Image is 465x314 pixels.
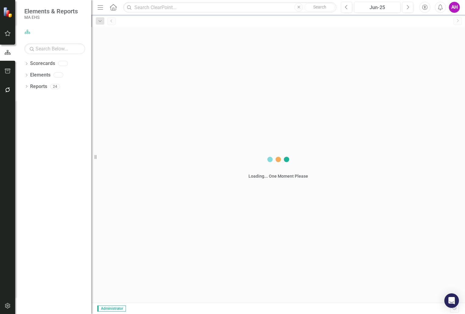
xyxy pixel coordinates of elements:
[444,293,459,308] div: Open Intercom Messenger
[3,7,14,18] img: ClearPoint Strategy
[24,15,78,20] small: MA EHS
[248,173,308,179] div: Loading... One Moment Please
[30,60,55,67] a: Scorecards
[354,2,401,13] button: Jun-25
[304,3,335,12] button: Search
[50,84,60,89] div: 24
[97,305,126,312] span: Administrator
[356,4,398,11] div: Jun-25
[30,83,47,90] a: Reports
[449,2,460,13] button: AH
[123,2,336,13] input: Search ClearPoint...
[313,5,326,9] span: Search
[24,8,78,15] span: Elements & Reports
[24,43,85,54] input: Search Below...
[30,72,50,79] a: Elements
